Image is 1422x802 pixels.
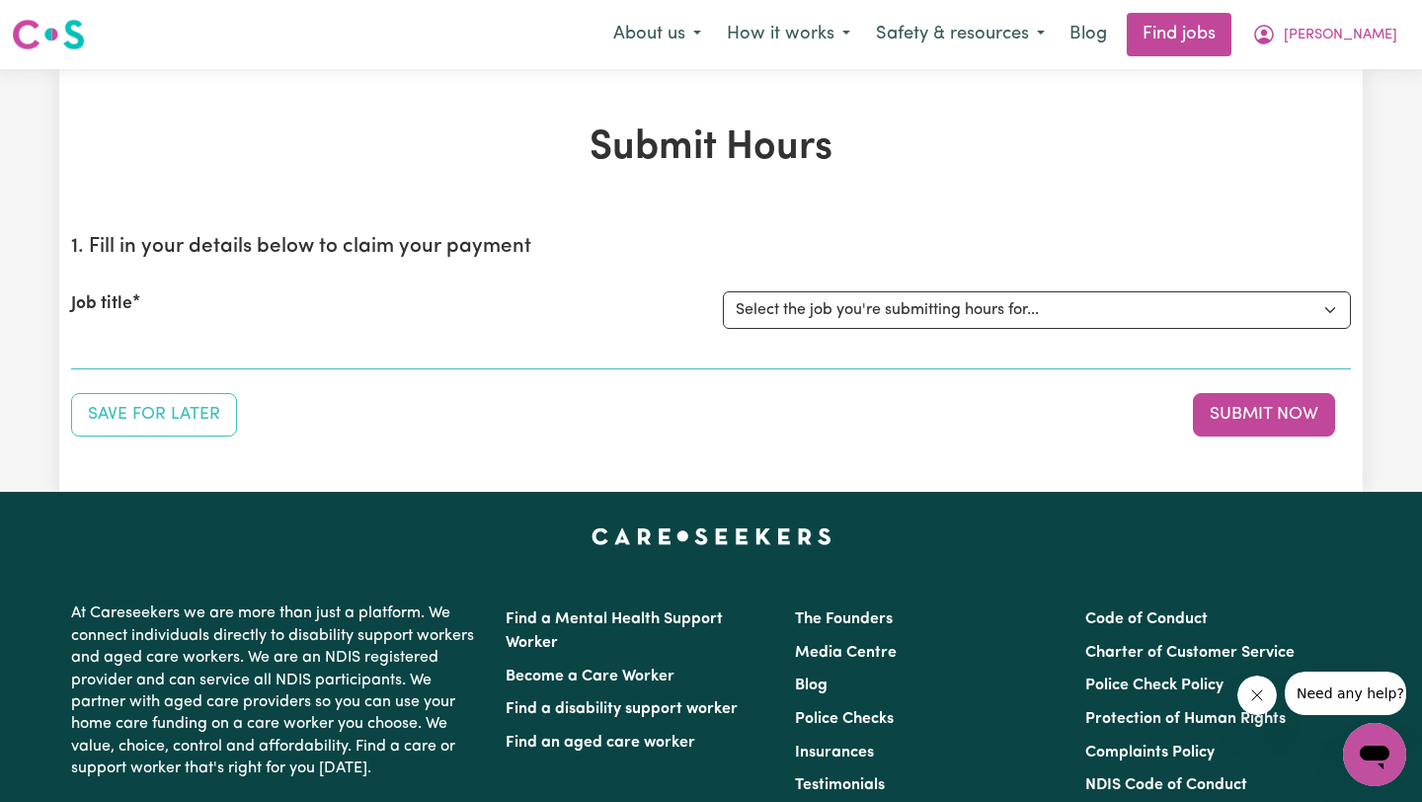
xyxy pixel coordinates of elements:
[1085,678,1224,693] a: Police Check Policy
[795,678,828,693] a: Blog
[592,527,831,543] a: Careseekers home page
[1085,611,1208,627] a: Code of Conduct
[1284,25,1397,46] span: [PERSON_NAME]
[795,745,874,761] a: Insurances
[1085,745,1215,761] a: Complaints Policy
[600,14,714,55] button: About us
[795,711,894,727] a: Police Checks
[1085,711,1286,727] a: Protection of Human Rights
[863,14,1058,55] button: Safety & resources
[795,611,893,627] a: The Founders
[12,17,85,52] img: Careseekers logo
[506,701,738,717] a: Find a disability support worker
[71,291,132,317] label: Job title
[1193,393,1335,437] button: Submit your job report
[506,669,674,684] a: Become a Care Worker
[714,14,863,55] button: How it works
[12,12,85,57] a: Careseekers logo
[795,777,885,793] a: Testimonials
[1285,672,1406,715] iframe: Message from company
[1058,13,1119,56] a: Blog
[71,235,1351,260] h2: 1. Fill in your details below to claim your payment
[506,735,695,751] a: Find an aged care worker
[1237,676,1277,715] iframe: Close message
[506,611,723,651] a: Find a Mental Health Support Worker
[1127,13,1231,56] a: Find jobs
[71,124,1351,172] h1: Submit Hours
[71,595,482,787] p: At Careseekers we are more than just a platform. We connect individuals directly to disability su...
[1343,723,1406,786] iframe: Button to launch messaging window
[1239,14,1410,55] button: My Account
[1085,645,1295,661] a: Charter of Customer Service
[795,645,897,661] a: Media Centre
[1085,777,1247,793] a: NDIS Code of Conduct
[71,393,237,437] button: Save your job report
